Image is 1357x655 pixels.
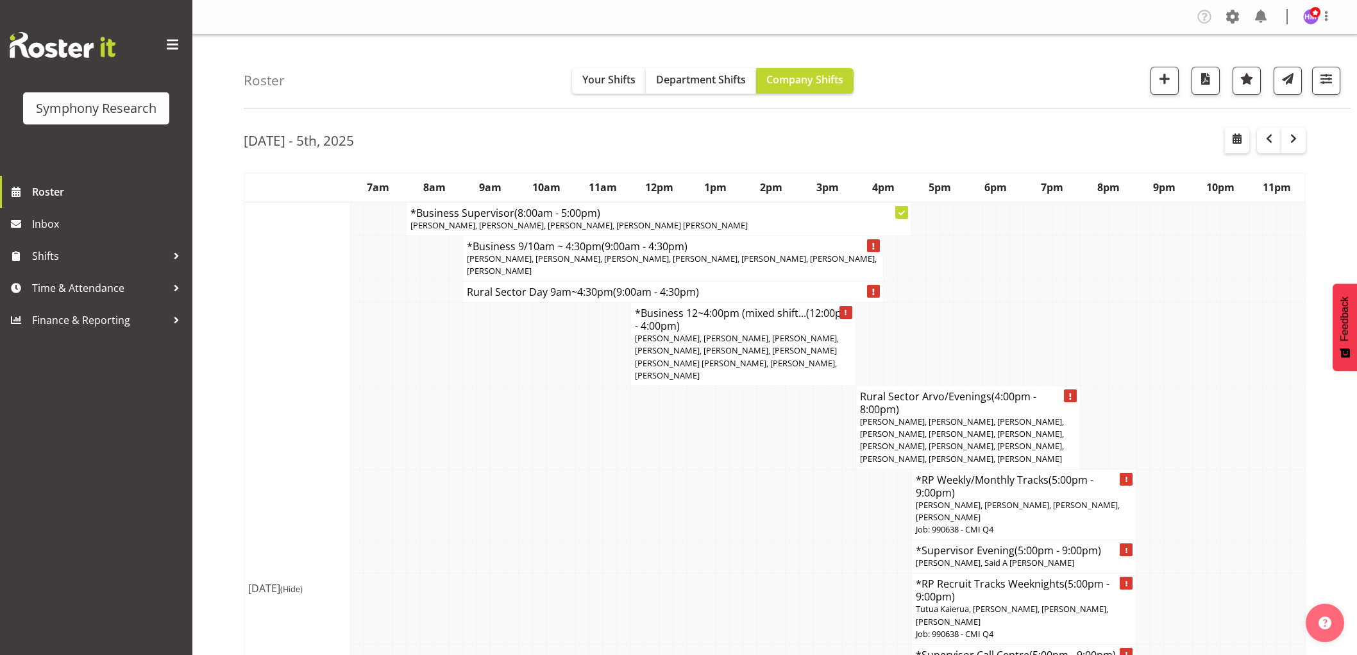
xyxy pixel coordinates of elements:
button: Send a list of all shifts for the selected filtered period to all rostered employees. [1274,67,1302,95]
span: (5:00pm - 9:00pm) [916,473,1093,500]
th: 3pm [800,173,856,202]
span: [PERSON_NAME], [PERSON_NAME], [PERSON_NAME], [PERSON_NAME] [PERSON_NAME] [410,219,748,231]
span: (9:00am - 4:30pm) [613,285,699,299]
span: Feedback [1339,296,1351,341]
span: Roster [32,182,186,201]
h4: Rural Sector Arvo/Evenings [860,390,1076,416]
th: 11am [575,173,631,202]
span: Tutua Kaierua, [PERSON_NAME], [PERSON_NAME], [PERSON_NAME] [916,603,1108,627]
span: (4:00pm - 8:00pm) [860,389,1036,416]
button: Department Shifts [646,68,756,94]
p: Job: 990638 - CMI Q4 [916,523,1132,536]
p: Job: 990638 - CMI Q4 [916,628,1132,640]
button: Add a new shift [1150,67,1179,95]
span: (9:00am - 4:30pm) [602,239,687,253]
h4: *RP Recruit Tracks Weeknights [916,577,1132,603]
button: Download a PDF of the roster according to the set date range. [1192,67,1220,95]
button: Feedback - Show survey [1333,284,1357,371]
h4: Roster [244,73,285,88]
span: Shifts [32,246,167,266]
span: Your Shifts [582,72,636,87]
button: Select a specific date within the roster. [1225,128,1249,153]
th: 12pm [631,173,687,202]
th: 5pm [912,173,968,202]
h4: *Business Supervisor [410,207,907,219]
img: help-xxl-2.png [1319,617,1331,629]
th: 7am [350,173,407,202]
span: Company Shifts [766,72,843,87]
th: 1pm [687,173,743,202]
span: Inbox [32,214,186,234]
button: Highlight an important date within the roster. [1233,67,1261,95]
span: [PERSON_NAME], [PERSON_NAME], [PERSON_NAME], [PERSON_NAME], [PERSON_NAME], [PERSON_NAME] [PERSON_... [635,332,839,381]
span: (8:00am - 5:00pm) [514,206,600,220]
th: 6pm [968,173,1024,202]
th: 10am [519,173,575,202]
th: 9pm [1136,173,1193,202]
th: 8pm [1080,173,1136,202]
span: Time & Attendance [32,278,167,298]
span: Finance & Reporting [32,310,167,330]
th: 8am [407,173,463,202]
h4: *RP Weekly/Monthly Tracks [916,473,1132,499]
th: 11pm [1249,173,1306,202]
th: 10pm [1192,173,1249,202]
span: (Hide) [280,583,303,595]
span: [PERSON_NAME], Said A [PERSON_NAME] [916,557,1074,568]
div: Symphony Research [36,99,156,118]
span: Department Shifts [656,72,746,87]
span: [PERSON_NAME], [PERSON_NAME], [PERSON_NAME], [PERSON_NAME], [PERSON_NAME], [PERSON_NAME], [PERSON... [860,416,1064,464]
h2: [DATE] - 5th, 2025 [244,132,354,149]
span: [PERSON_NAME], [PERSON_NAME], [PERSON_NAME], [PERSON_NAME], [PERSON_NAME], [PERSON_NAME], [PERSON... [467,253,877,276]
button: Company Shifts [756,68,854,94]
button: Filter Shifts [1312,67,1340,95]
button: Your Shifts [572,68,646,94]
h4: *Business 12~4:00pm (mixed shift... [635,307,851,332]
span: (5:00pm - 9:00pm) [1015,543,1101,557]
h4: *Business 9/10am ~ 4:30pm [467,240,880,253]
span: (5:00pm - 9:00pm) [916,577,1109,604]
h4: Rural Sector Day 9am~4:30pm [467,285,880,298]
th: 9am [462,173,519,202]
span: [PERSON_NAME], [PERSON_NAME], [PERSON_NAME], [PERSON_NAME] [916,499,1120,523]
h4: *Supervisor Evening [916,544,1132,557]
th: 7pm [1024,173,1081,202]
th: 2pm [743,173,800,202]
th: 4pm [855,173,912,202]
span: (12:00pm - 4:00pm) [635,306,851,333]
img: hitesh-makan1261.jpg [1303,9,1319,24]
img: Rosterit website logo [10,32,115,58]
